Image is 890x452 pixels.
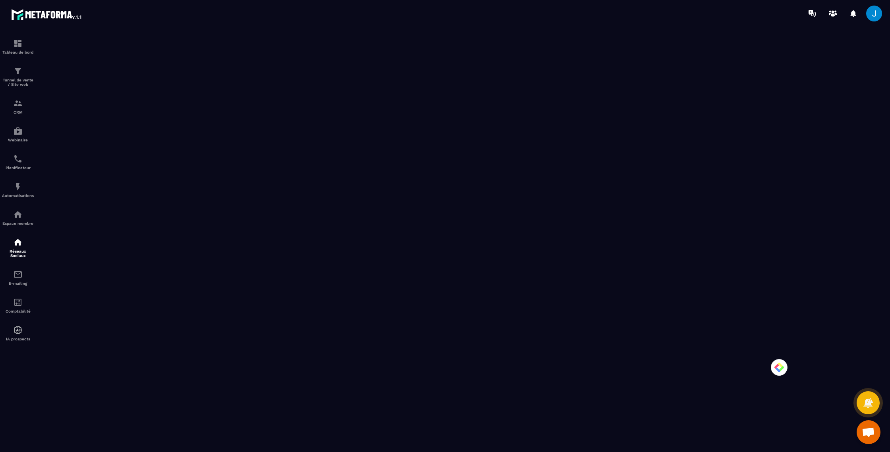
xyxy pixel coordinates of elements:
[2,138,34,142] p: Webinaire
[2,110,34,114] p: CRM
[2,204,34,232] a: automationsautomationsEspace membre
[2,232,34,264] a: social-networksocial-networkRéseaux Sociaux
[13,238,23,247] img: social-network
[13,126,23,136] img: automations
[13,270,23,279] img: email
[13,39,23,48] img: formation
[2,33,34,60] a: formationformationTableau de bord
[2,50,34,54] p: Tableau de bord
[2,166,34,170] p: Planificateur
[2,221,34,226] p: Espace membre
[2,78,34,87] p: Tunnel de vente / Site web
[2,148,34,176] a: schedulerschedulerPlanificateur
[2,281,34,286] p: E-mailing
[13,154,23,164] img: scheduler
[2,60,34,93] a: formationformationTunnel de vente / Site web
[2,249,34,258] p: Réseaux Sociaux
[11,7,83,21] img: logo
[13,182,23,191] img: automations
[2,176,34,204] a: automationsautomationsAutomatisations
[857,420,880,444] a: Ouvrir le chat
[13,99,23,108] img: formation
[2,292,34,319] a: accountantaccountantComptabilité
[13,325,23,335] img: automations
[13,210,23,219] img: automations
[2,337,34,341] p: IA prospects
[2,120,34,148] a: automationsautomationsWebinaire
[2,93,34,120] a: formationformationCRM
[2,193,34,198] p: Automatisations
[2,309,34,313] p: Comptabilité
[2,264,34,292] a: emailemailE-mailing
[13,297,23,307] img: accountant
[13,66,23,76] img: formation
